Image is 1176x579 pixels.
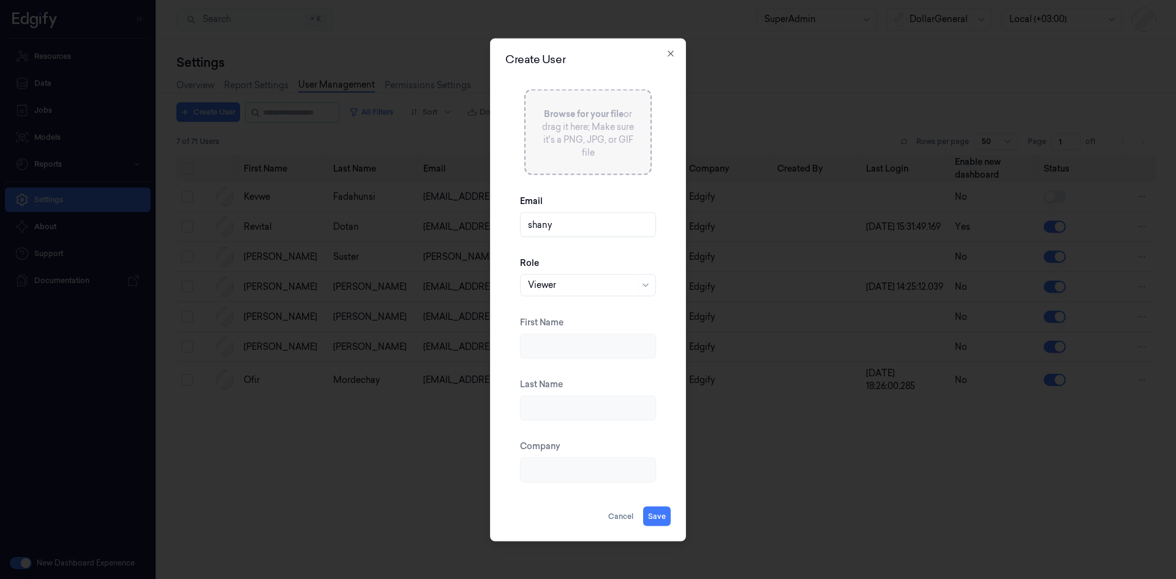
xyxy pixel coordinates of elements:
[540,107,636,159] p: or drag it here; Make sure it's a PNG, JPG, or GIF file
[520,256,539,268] label: Role
[643,506,671,526] button: Save
[520,316,563,328] label: First Name
[520,377,563,390] label: Last Name
[505,53,671,64] h2: Create User
[544,108,624,119] span: Browse for your file
[520,439,560,452] label: Company
[603,506,638,526] button: Cancel
[520,194,543,206] label: Email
